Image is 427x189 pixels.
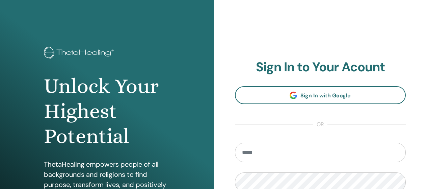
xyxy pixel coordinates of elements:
a: Sign In with Google [235,86,406,104]
h2: Sign In to Your Acount [235,60,406,75]
h1: Unlock Your Highest Potential [44,74,169,149]
span: or [313,120,327,128]
span: Sign In with Google [300,92,351,99]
